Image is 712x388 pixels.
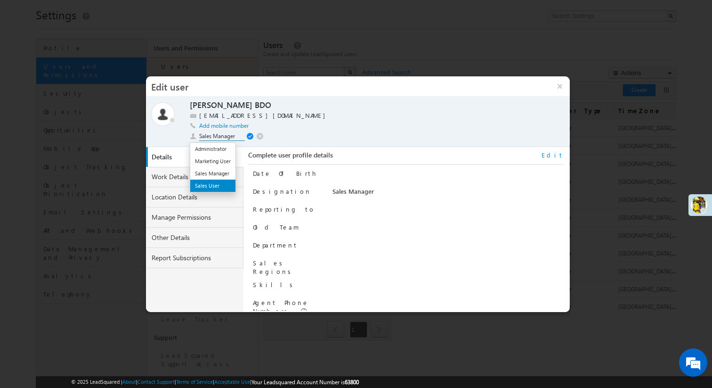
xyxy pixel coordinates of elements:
li: Marketing User [190,155,235,167]
em: Start Chat [128,290,171,303]
a: Manage Permissions [146,207,244,228]
a: Report Subscriptions [146,248,244,268]
a: Add mobile number [199,122,249,129]
li: Sales Manager [190,167,235,180]
h3: Edit user [146,76,550,96]
label: [EMAIL_ADDRESS][DOMAIN_NAME] [199,111,330,120]
label: Reporting to [253,205,315,213]
label: Sales Regions [253,259,294,275]
label: Department [253,241,298,249]
div: Minimize live chat window [154,5,177,27]
a: Contact Support [138,379,175,385]
a: Edit [542,151,564,159]
span: Sales Manager [199,132,245,141]
a: About [122,379,136,385]
div: Complete user profile details [248,151,563,165]
div: Sales Manager [332,187,563,200]
label: Date Of Birth [253,169,317,177]
button: × [550,76,570,96]
span: © 2025 LeadSquared | | | | | [71,378,359,387]
label: Designation [253,187,311,195]
span: Your Leadsquared Account Number is [251,379,359,386]
a: Other Details [146,228,244,248]
label: Skills [253,281,296,289]
li: Administrator [190,143,235,155]
a: Terms of Service [176,379,213,385]
span: 63800 [345,379,359,386]
div: Chat with us now [49,50,158,62]
label: BDO [255,100,271,111]
label: Agent Phone Numbers [253,298,309,315]
a: Work Details [146,167,244,187]
label: [PERSON_NAME] [190,100,252,111]
label: Old Team [253,223,299,231]
a: Details [148,147,246,167]
textarea: Type your message and hit 'Enter' [12,87,172,282]
a: Location Details [146,187,244,207]
li: Sales User [190,180,235,192]
img: d_60004797649_company_0_60004797649 [16,50,40,62]
a: Acceptable Use [214,379,250,385]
